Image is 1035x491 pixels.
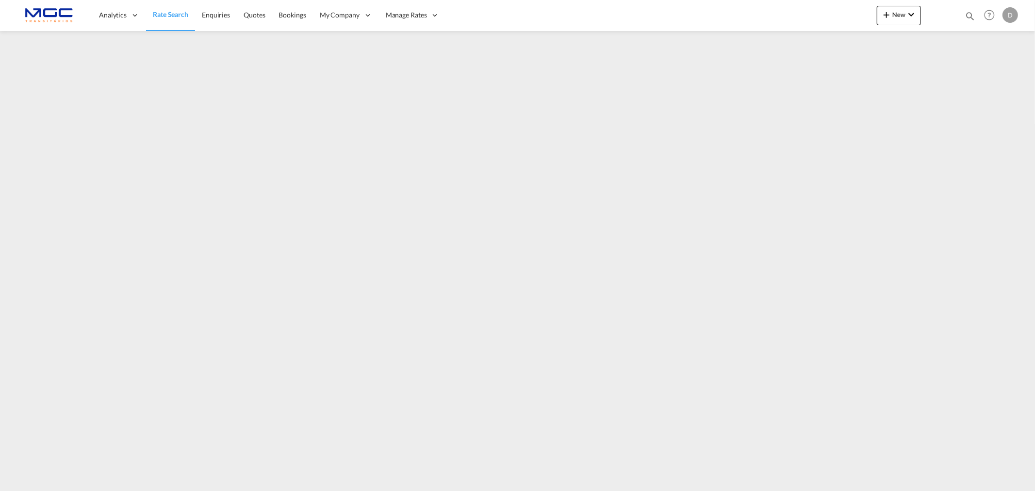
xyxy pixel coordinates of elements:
[99,10,127,20] span: Analytics
[905,9,917,20] md-icon: icon-chevron-down
[981,7,1002,24] div: Help
[965,11,975,25] div: icon-magnify
[1002,7,1018,23] div: D
[981,7,998,23] span: Help
[279,11,306,19] span: Bookings
[244,11,265,19] span: Quotes
[877,6,921,25] button: icon-plus 400-fgNewicon-chevron-down
[15,4,80,26] img: 92835000d1c111ee8b33af35afdd26c7.png
[202,11,230,19] span: Enquiries
[320,10,360,20] span: My Company
[881,11,917,18] span: New
[386,10,427,20] span: Manage Rates
[881,9,892,20] md-icon: icon-plus 400-fg
[153,10,188,18] span: Rate Search
[965,11,975,21] md-icon: icon-magnify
